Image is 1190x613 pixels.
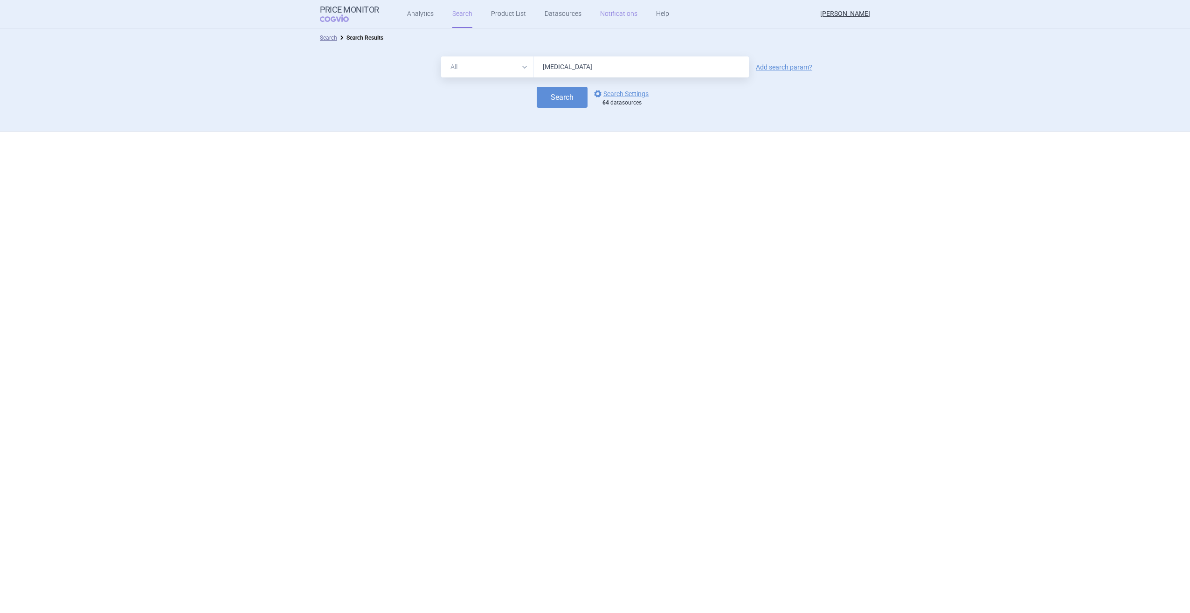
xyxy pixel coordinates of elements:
span: COGVIO [320,14,362,22]
button: Search [537,87,588,108]
strong: Price Monitor [320,5,379,14]
a: Search [320,35,337,41]
a: Search Settings [592,88,649,99]
a: Price MonitorCOGVIO [320,5,379,23]
strong: 64 [602,99,609,106]
li: Search Results [337,33,383,42]
strong: Search Results [346,35,383,41]
li: Search [320,33,337,42]
div: datasources [602,99,653,107]
a: Add search param? [756,64,812,70]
